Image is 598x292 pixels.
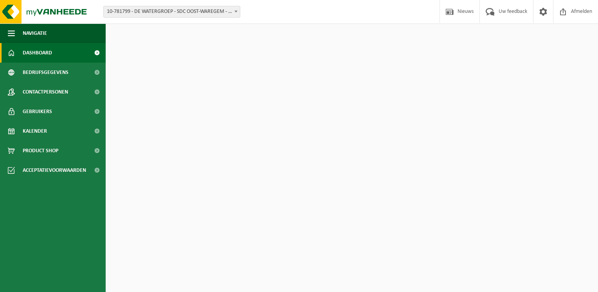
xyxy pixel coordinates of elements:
span: 10-781799 - DE WATERGROEP - SDC OOST-WAREGEM - WAREGEM [104,6,240,17]
span: 10-781799 - DE WATERGROEP - SDC OOST-WAREGEM - WAREGEM [103,6,240,18]
span: Kalender [23,121,47,141]
span: Acceptatievoorwaarden [23,160,86,180]
span: Product Shop [23,141,58,160]
span: Contactpersonen [23,82,68,102]
span: Navigatie [23,23,47,43]
span: Gebruikers [23,102,52,121]
span: Dashboard [23,43,52,63]
span: Bedrijfsgegevens [23,63,68,82]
